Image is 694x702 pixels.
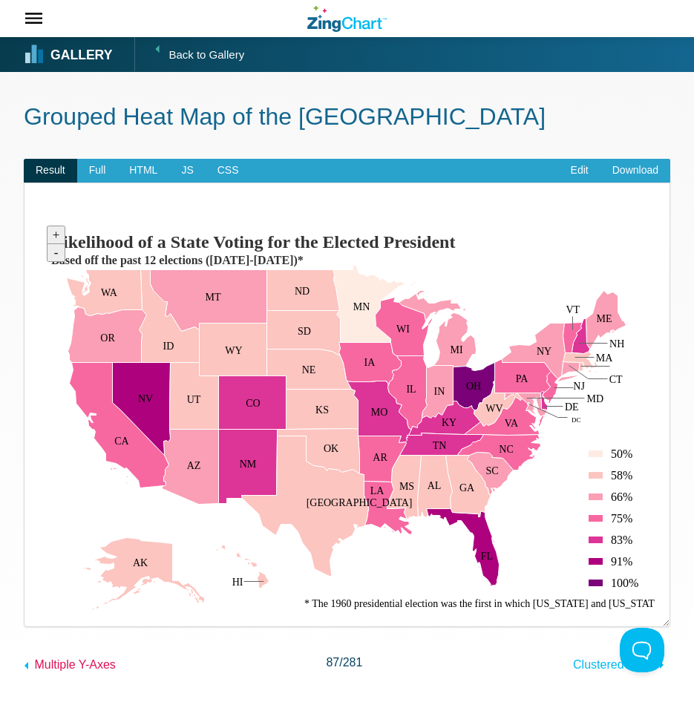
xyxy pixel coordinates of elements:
span: 87 [326,656,339,669]
span: HTML [117,159,169,183]
span: / [326,652,362,672]
a: Download [600,159,670,183]
a: ZingChart Logo. Click to return to the homepage [307,6,387,32]
h1: Grouped Heat Map of the [GEOGRAPHIC_DATA] [24,102,670,135]
div: ​ [24,183,670,627]
span: Back to Gallery [168,38,244,71]
a: Multiple Y-Axes [24,651,116,675]
a: Back to Gallery [134,36,244,71]
span: JS [169,159,205,183]
span: Multiple Y-Axes [34,658,115,671]
a: Gallery [25,44,112,66]
span: Result [24,159,77,183]
span: Full [77,159,118,183]
span: Clustered Plots [573,658,654,671]
a: Edit [559,159,600,183]
iframe: Toggle Customer Support [620,628,664,672]
span: CSS [206,159,251,183]
span: 281 [343,656,363,669]
strong: Gallery [50,49,112,62]
a: Clustered Plots [573,651,670,675]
